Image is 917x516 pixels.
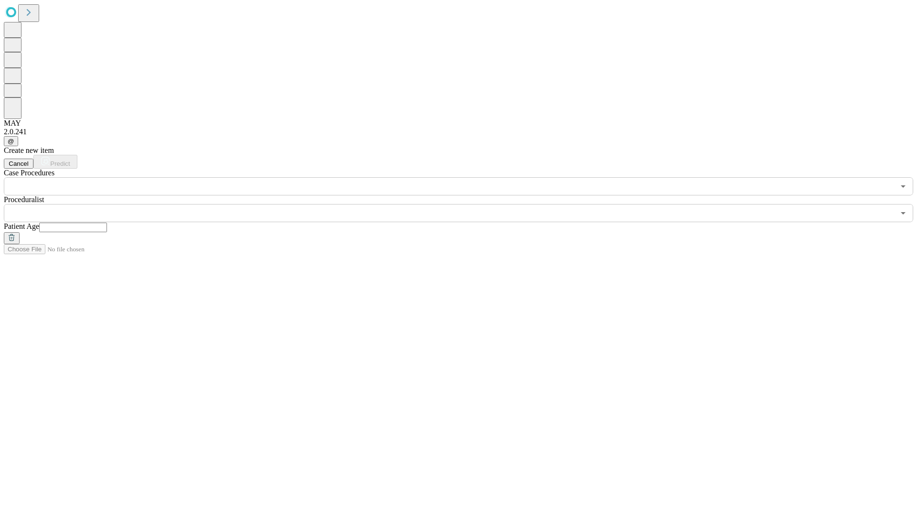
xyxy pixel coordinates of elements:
[50,160,70,167] span: Predict
[896,206,910,220] button: Open
[4,128,913,136] div: 2.0.241
[4,195,44,204] span: Proceduralist
[4,119,913,128] div: MAY
[896,180,910,193] button: Open
[33,155,77,169] button: Predict
[4,136,18,146] button: @
[4,146,54,154] span: Create new item
[4,159,33,169] button: Cancel
[4,169,54,177] span: Scheduled Procedure
[4,222,39,230] span: Patient Age
[8,138,14,145] span: @
[9,160,29,167] span: Cancel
